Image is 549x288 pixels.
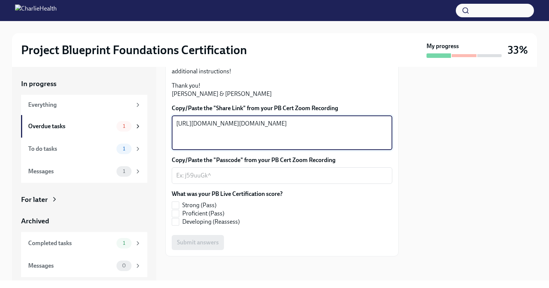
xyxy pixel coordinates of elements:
a: For later [21,195,147,205]
a: Messages0 [21,255,147,277]
span: Proficient (Pass) [182,209,224,218]
span: Developing (Reassess) [182,218,240,226]
div: To do tasks [28,145,113,153]
span: 0 [118,263,130,268]
p: Thank you! [PERSON_NAME] & [PERSON_NAME] [172,82,392,98]
strong: My progress [426,42,459,50]
span: 1 [118,123,130,129]
h2: Project Blueprint Foundations Certification [21,42,247,58]
a: Messages1 [21,160,147,183]
a: Archived [21,216,147,226]
div: Everything [28,101,132,109]
div: Messages [28,262,113,270]
img: CharlieHealth [15,5,57,17]
span: 1 [118,168,130,174]
a: To do tasks1 [21,138,147,160]
div: Overdue tasks [28,122,113,130]
div: For later [21,195,48,205]
span: Strong (Pass) [182,201,216,209]
div: Messages [28,167,113,176]
label: Copy/Paste the "Share Link" from your PB Cert Zoom Recording [172,104,392,112]
span: 1 [118,146,130,152]
div: Completed tasks [28,239,113,247]
label: Copy/Paste the "Passcode" from your PB Cert Zoom Recording [172,156,392,164]
label: What was your PB Live Certification score? [172,190,283,198]
span: 1 [118,240,130,246]
textarea: [URL][DOMAIN_NAME][DOMAIN_NAME] [176,119,388,146]
a: In progress [21,79,147,89]
h3: 33% [508,43,528,57]
a: Overdue tasks1 [21,115,147,138]
a: Everything [21,95,147,115]
a: Completed tasks1 [21,232,147,255]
